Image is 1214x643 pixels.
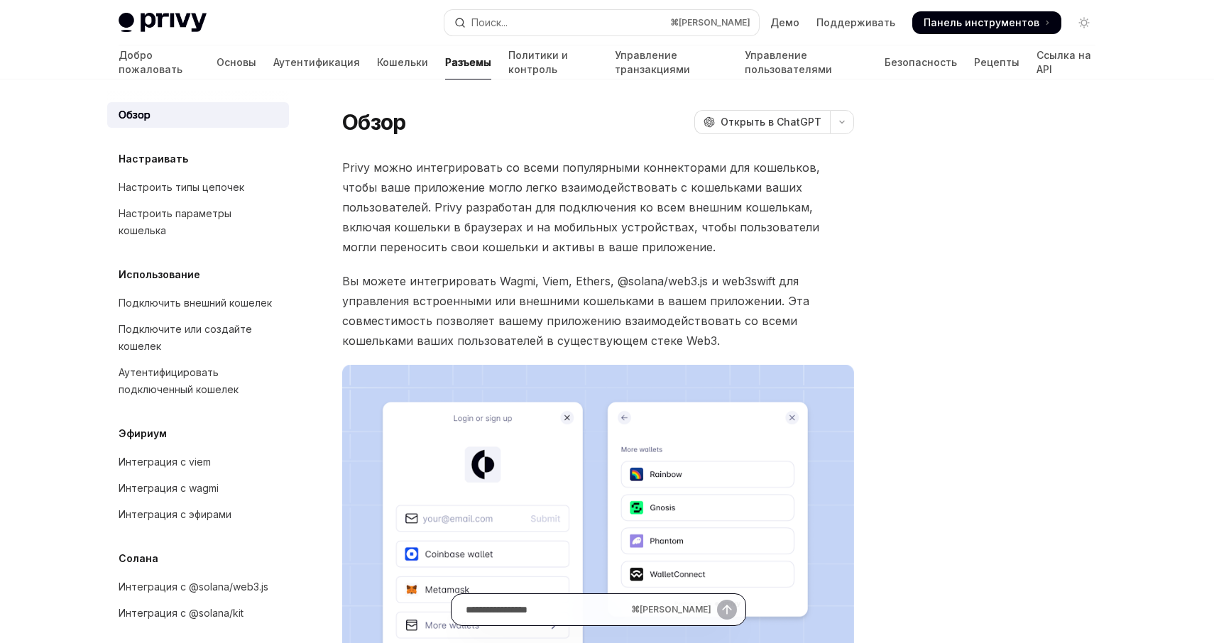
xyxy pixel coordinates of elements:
[377,45,428,79] a: Кошельки
[717,600,737,620] button: Отправить сообщение
[1037,45,1095,79] a: Ссылка на API
[119,323,252,352] font: Подключите или создайте кошелек
[119,45,199,79] a: Добро пожаловать
[342,160,820,254] font: Privy можно интегрировать со всеми популярными коннекторами для кошельков, чтобы ваше приложение ...
[816,16,895,28] font: Поддерживать
[342,109,405,135] font: Обзор
[107,360,289,402] a: Аутентифицировать подключенный кошелек
[885,45,957,79] a: Безопасность
[119,581,268,593] font: Интеграция с @solana/web3.js
[119,153,188,165] font: Настраивать
[670,17,679,28] font: ⌘
[119,366,239,395] font: Аутентифицировать подключенный кошелек
[107,290,289,316] a: Подключить внешний кошелек
[119,456,211,468] font: Интеграция с viem
[1073,11,1095,34] button: Включить темный режим
[107,476,289,501] a: Интеграция с wagmi
[107,502,289,527] a: Интеграция с эфирами
[273,45,360,79] a: Аутентификация
[273,56,360,68] font: Аутентификация
[107,449,289,475] a: Интеграция с viem
[119,13,207,33] img: светлый логотип
[107,102,289,128] a: Обзор
[912,11,1061,34] a: Панель инструментов
[119,181,244,193] font: Настроить типы цепочек
[770,16,799,28] font: Демо
[119,607,244,619] font: Интеграция с @solana/kit
[107,600,289,626] a: Интеграция с @solana/kit
[119,49,182,75] font: Добро пожаловать
[694,110,830,134] button: Открыть в ChatGPT
[1037,49,1091,75] font: Ссылка на API
[119,268,200,280] font: Использование
[119,207,231,236] font: Настроить параметры кошелька
[119,508,231,520] font: Интеграция с эфирами
[508,49,568,75] font: Политики и контроль
[466,594,625,625] input: Задайте вопрос...
[377,56,428,68] font: Кошельки
[107,201,289,243] a: Настроить параметры кошелька
[924,16,1039,28] font: Панель инструментов
[445,56,491,68] font: Разъемы
[721,116,821,128] font: Открыть в ChatGPT
[974,56,1019,68] font: Рецепты
[342,274,809,348] font: Вы можете интегрировать Wagmi, Viem, Ethers, @solana/web3.js и web3swift для управления встроенны...
[119,552,158,564] font: Солана
[119,297,272,309] font: Подключить внешний кошелек
[471,16,508,28] font: Поиск...
[107,317,289,359] a: Подключите или создайте кошелек
[119,482,219,494] font: Интеграция с wagmi
[679,17,750,28] font: [PERSON_NAME]
[615,49,690,75] font: Управление транзакциями
[770,16,799,30] a: Демо
[508,45,598,79] a: Политики и контроль
[119,109,151,121] font: Обзор
[885,56,957,68] font: Безопасность
[745,45,868,79] a: Управление пользователями
[107,175,289,200] a: Настроить типы цепочек
[107,574,289,600] a: Интеграция с @solana/web3.js
[745,49,832,75] font: Управление пользователями
[974,45,1019,79] a: Рецепты
[217,45,256,79] a: Основы
[816,16,895,30] a: Поддерживать
[615,45,728,79] a: Управление транзакциями
[217,56,256,68] font: Основы
[444,10,759,35] button: Открытый поиск
[119,427,167,439] font: Эфириум
[445,45,491,79] a: Разъемы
